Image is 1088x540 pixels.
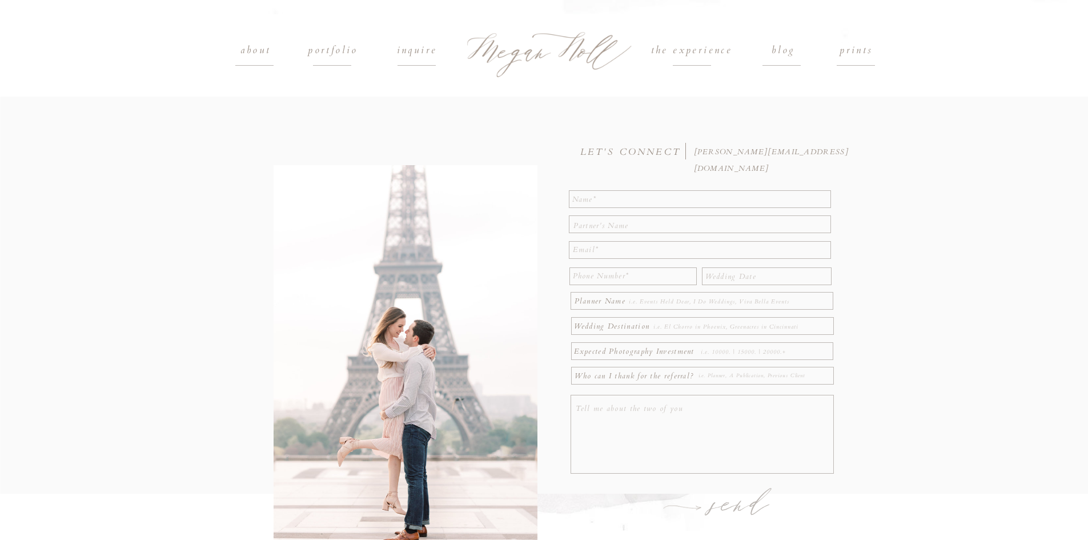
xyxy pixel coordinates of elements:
[295,42,372,59] a: portfolio
[379,42,456,59] a: Inquire
[697,486,785,526] a: send
[574,343,699,356] p: Expected Photography Investment
[629,42,755,59] a: the experience
[574,318,650,331] p: Wedding Destination
[745,42,822,59] a: blog
[830,42,883,59] a: prints
[580,144,685,156] h3: LET'S CONNECT
[694,144,853,154] a: [PERSON_NAME][EMAIL_ADDRESS][DOMAIN_NAME]
[575,293,628,310] p: Planner Name
[230,42,282,59] a: about
[575,368,698,382] p: Who can I thank for the referral?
